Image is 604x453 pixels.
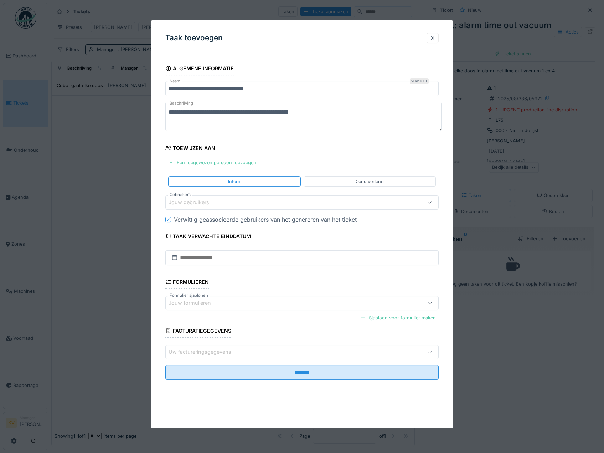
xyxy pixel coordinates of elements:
[168,99,195,108] label: Beschrijving
[168,192,192,198] label: Gebruikers
[165,34,223,42] h3: Taak toevoegen
[410,78,429,84] div: Verplicht
[354,178,385,185] div: Dienstverlener
[165,158,259,168] div: Een toegewezen persoon toevoegen
[165,277,209,289] div: Formulieren
[165,326,232,338] div: Facturatiegegevens
[169,198,219,206] div: Jouw gebruikers
[169,348,241,356] div: Uw factureringsgegevens
[168,292,210,298] label: Formulier sjablonen
[168,78,182,84] label: Naam
[165,231,251,243] div: Taak verwachte einddatum
[357,313,439,323] div: Sjabloon voor formulier maken
[165,63,234,75] div: Algemene informatie
[165,143,216,155] div: Toewijzen aan
[228,178,241,185] div: Intern
[174,215,357,224] div: Verwittig geassocieerde gebruikers van het genereren van het ticket
[169,299,221,307] div: Jouw formulieren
